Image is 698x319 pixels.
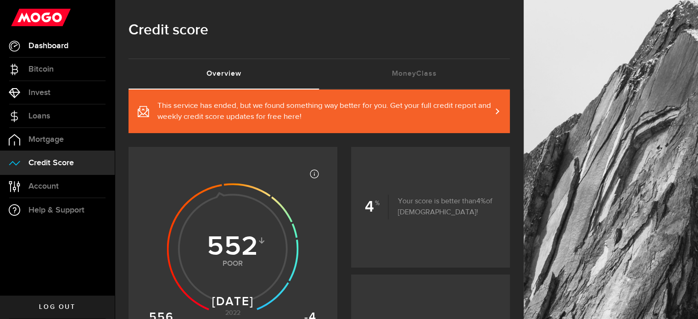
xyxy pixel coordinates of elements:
span: Help & Support [28,206,84,214]
ul: Tabs Navigation [128,58,510,90]
a: Overview [128,59,319,89]
span: Account [28,182,59,190]
span: This service has ended, but we found something way better for you. Get your full credit report an... [157,101,491,123]
b: 4 [365,195,389,219]
span: Invest [28,89,50,97]
span: Dashboard [28,42,68,50]
span: Mortgage [28,135,64,144]
span: 4 [476,198,486,205]
a: This service has ended, but we found something way better for you. Get your full credit report an... [128,90,510,133]
a: MoneyClass [319,59,510,89]
span: Log out [39,304,75,310]
span: Loans [28,112,50,120]
h1: Credit score [128,18,510,42]
span: Credit Score [28,159,74,167]
button: Open LiveChat chat widget [7,4,35,31]
span: Bitcoin [28,65,54,73]
p: Your score is better than of [DEMOGRAPHIC_DATA]! [389,196,496,218]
